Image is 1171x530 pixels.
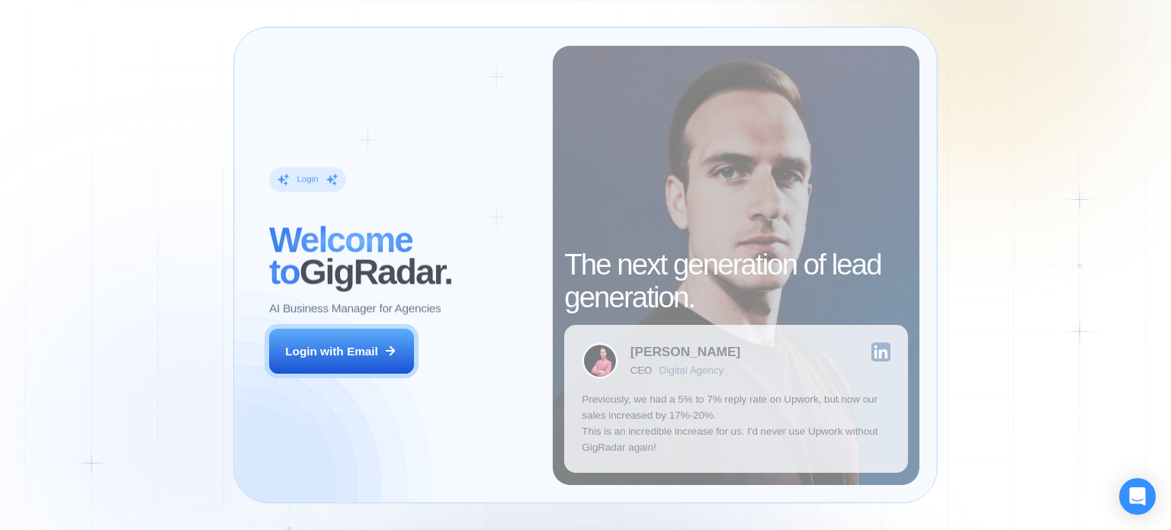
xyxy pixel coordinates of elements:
[269,329,414,374] button: Login with Email
[297,174,318,185] div: Login
[269,300,441,316] p: AI Business Manager for Agencies
[1119,478,1156,515] div: Open Intercom Messenger
[269,220,412,291] span: Welcome to
[582,391,890,456] p: Previously, we had a 5% to 7% reply rate on Upwork, but now our sales increased by 17%-20%. This ...
[269,223,535,287] h2: ‍ GigRadar.
[630,345,740,358] div: [PERSON_NAME]
[659,365,724,376] div: Digital Agency
[630,365,652,376] div: CEO
[285,343,378,359] div: Login with Email
[564,249,908,313] h2: The next generation of lead generation.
